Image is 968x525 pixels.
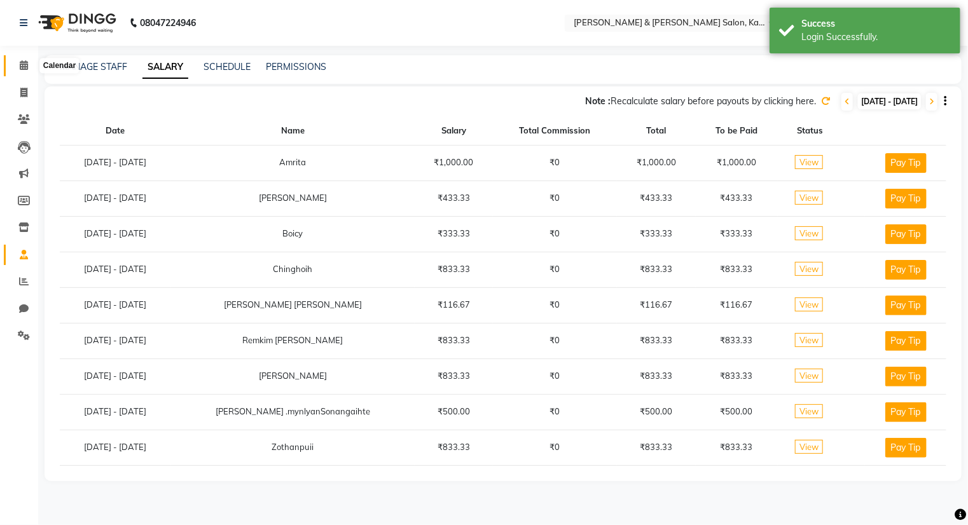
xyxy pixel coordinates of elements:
button: Pay Tip [885,224,927,244]
td: ₹500.00 [617,394,695,430]
td: ₹333.33 [617,216,695,252]
td: ₹433.33 [696,181,778,216]
td: ₹833.33 [696,252,778,287]
td: ₹333.33 [696,216,778,252]
button: Pay Tip [885,402,927,422]
td: [DATE] - [DATE] [60,181,171,216]
span: View [795,191,823,205]
td: [PERSON_NAME] .mynlyanSonangaihte [171,394,415,430]
td: ₹833.33 [696,323,778,358]
td: ₹833.33 [415,252,493,287]
td: ₹833.33 [617,252,695,287]
span: View [795,440,823,454]
td: [DATE] - [DATE] [60,358,171,394]
th: Status [778,117,843,145]
th: Salary [415,117,493,145]
td: ₹833.33 [415,323,493,358]
td: Remkim [PERSON_NAME] [171,323,415,358]
td: ₹116.67 [415,287,493,323]
td: ₹116.67 [617,287,695,323]
td: ₹433.33 [617,181,695,216]
td: ₹833.33 [617,323,695,358]
td: ₹333.33 [415,216,493,252]
td: ₹0 [493,145,617,181]
td: ₹1,000.00 [696,145,778,181]
td: [PERSON_NAME] [171,181,415,216]
td: ₹833.33 [617,358,695,394]
div: Calendar [40,58,79,74]
td: [DATE] - [DATE] [60,430,171,465]
div: Success [801,17,951,31]
td: ₹1,000.00 [617,145,695,181]
td: ₹833.33 [696,430,778,465]
td: Boicy [171,216,415,252]
th: Total Commission [493,117,617,145]
a: MANAGE STAFF [60,61,127,72]
td: [DATE] - [DATE] [60,216,171,252]
td: ₹833.33 [415,358,493,394]
div: Recalculate salary before payouts by clicking here. [585,95,816,108]
td: [PERSON_NAME] [171,358,415,394]
div: Login Successfully. [801,31,951,44]
td: ₹833.33 [415,430,493,465]
td: ₹500.00 [696,394,778,430]
td: ₹1,000.00 [415,145,493,181]
td: Amrita [171,145,415,181]
td: ₹0 [493,181,617,216]
td: ₹116.67 [696,287,778,323]
td: [DATE] - [DATE] [60,287,171,323]
th: Date [60,117,171,145]
td: [PERSON_NAME] [PERSON_NAME] [171,287,415,323]
span: View [795,333,823,347]
td: ₹0 [493,252,617,287]
button: Pay Tip [885,367,927,386]
td: ₹833.33 [617,430,695,465]
td: ₹833.33 [696,358,778,394]
b: 08047224946 [140,5,196,41]
td: ₹0 [493,358,617,394]
td: ₹433.33 [415,181,493,216]
img: logo [32,5,120,41]
button: Pay Tip [885,260,927,280]
td: [DATE] - [DATE] [60,145,171,181]
td: ₹0 [493,394,617,430]
td: ₹500.00 [415,394,493,430]
th: Total [617,117,695,145]
a: SCHEDULE [204,61,251,72]
span: View [795,155,823,169]
button: Pay Tip [885,153,927,173]
span: View [795,297,823,311]
td: [DATE] - [DATE] [60,323,171,358]
span: Note : [585,95,611,107]
td: [DATE] - [DATE] [60,252,171,287]
span: View [795,369,823,383]
td: Zothanpuii [171,430,415,465]
a: SALARY [142,56,188,79]
button: Pay Tip [885,331,927,351]
td: [DATE] - [DATE] [60,394,171,430]
td: ₹0 [493,216,617,252]
td: ₹0 [493,430,617,465]
button: Pay Tip [885,189,927,208]
span: [DATE] - [DATE] [858,93,921,109]
th: To be Paid [696,117,778,145]
td: ₹0 [493,287,617,323]
button: Pay Tip [885,296,927,315]
button: Pay Tip [885,438,927,458]
td: ₹0 [493,323,617,358]
span: View [795,404,823,418]
span: View [795,226,823,240]
th: Name [171,117,415,145]
a: PERMISSIONS [266,61,326,72]
span: View [795,262,823,276]
td: Chinghoih [171,252,415,287]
